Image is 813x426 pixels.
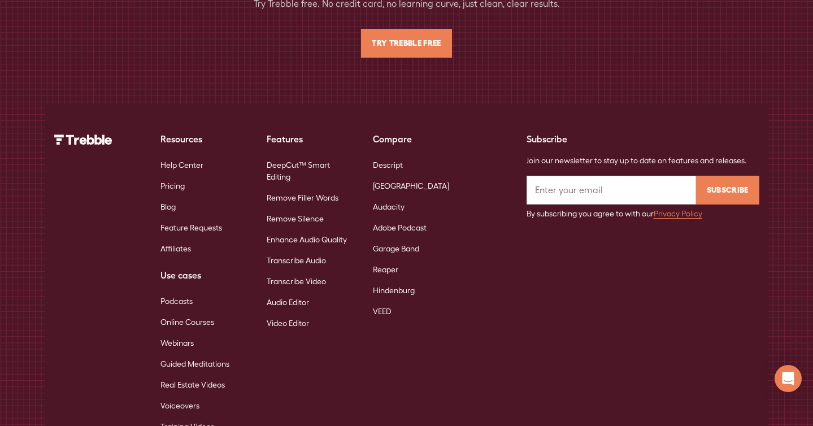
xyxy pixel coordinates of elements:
a: [GEOGRAPHIC_DATA] [373,176,449,197]
a: Audacity [373,197,405,218]
form: Email Form [527,176,759,220]
a: Webinars [160,333,194,354]
a: Real Estate Videos [160,375,225,395]
a: Adobe Podcast [373,218,427,238]
a: Enhance Audio Quality [267,229,347,250]
a: Remove Silence [267,208,324,229]
input: Subscribe [696,176,759,205]
a: Feature Requests [160,218,222,238]
a: Blog [160,197,176,218]
div: By subscribing you agree to with our [527,208,759,220]
a: Video Editor [267,313,309,334]
a: Try Trebble Free [361,29,451,58]
div: Features [267,132,355,146]
a: Help Center [160,155,203,176]
div: Open Intercom Messenger [775,365,802,392]
a: Privacy Policy [654,209,702,218]
div: Use cases [160,268,249,282]
a: Voiceovers [160,395,199,416]
a: Podcasts [160,291,193,312]
div: Subscribe [527,132,759,146]
a: Transcribe Audio [267,250,326,271]
a: Guided Meditations [160,354,229,375]
a: Reaper [373,259,398,280]
a: Pricing [160,176,185,197]
a: Affiliates [160,238,191,259]
a: Online Courses [160,312,214,333]
a: Audio Editor [267,292,309,313]
div: Compare [373,132,461,146]
img: Trebble Logo - AI Podcast Editor [54,134,112,145]
a: DeepCut™ Smart Editing [267,155,355,188]
input: Enter your email [527,176,696,205]
a: Hindenburg [373,280,415,301]
div: Resources [160,132,249,146]
a: Descript [373,155,403,176]
a: Transcribe Video [267,271,326,292]
a: VEED [373,301,392,322]
a: Garage Band [373,238,419,259]
div: Join our newsletter to stay up to date on features and releases. [527,155,759,167]
a: Remove Filler Words [267,188,338,208]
